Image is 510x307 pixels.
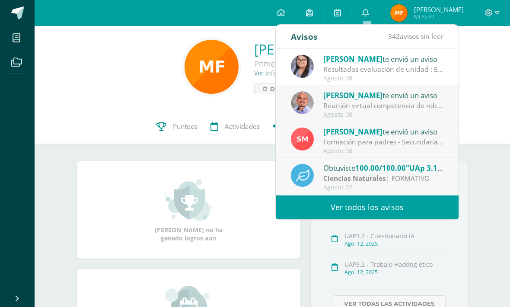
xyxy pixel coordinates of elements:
a: [PERSON_NAME] [254,40,362,58]
div: Primero Básico C [254,58,362,69]
a: Actividades [204,109,266,144]
div: Avisos [291,25,318,48]
span: [PERSON_NAME] [323,90,382,100]
span: [PERSON_NAME] [323,54,382,64]
span: 342 [388,32,400,41]
a: Trayectoria [266,109,329,144]
div: te envió un aviso [323,53,443,64]
span: Mi Perfil [414,13,464,20]
div: Agosto 08 [323,147,443,155]
img: a4c9654d905a1a01dc2161da199b9124.png [291,128,314,150]
div: te envió un aviso [323,126,443,137]
img: f4b8bc7f1ee74d322a5b604eff417c28.png [185,40,239,94]
span: Punteos [173,122,198,131]
a: Punteos [150,109,204,144]
div: Agosto 07 [323,184,443,191]
img: achievement_small.png [165,178,212,221]
img: f4ddca51a09d81af1cee46ad6847c426.png [291,91,314,114]
span: avisos sin leer [388,32,443,41]
strong: Ciencias Naturales [323,173,386,183]
div: Reunión virtual competencia de robótica en Cobán: Buen día saludos cordiales, el día de hoy a las... [323,101,443,111]
a: Disciplina [254,83,313,94]
div: UAP3.2 - Cuestionario IA [344,232,453,240]
div: Ago. 12, 2025 [344,269,453,276]
span: 100.00/100.00 [355,163,406,173]
img: bce8b272fab13d8298d2d0e73969cf8f.png [390,4,408,22]
div: Agosto 08 [323,75,443,82]
div: Obtuviste en [323,162,443,173]
a: Ver todos los avisos [276,195,459,219]
span: [PERSON_NAME] [323,127,382,137]
div: [PERSON_NAME] no ha ganado logros aún [145,178,232,242]
div: Agosto 08 [323,111,443,118]
div: te envió un aviso [323,90,443,101]
div: Ago. 12, 2025 [344,240,453,247]
a: Ver información personal... [254,69,333,77]
span: Disciplina [270,83,304,94]
span: Actividades [225,122,260,131]
span: [PERSON_NAME] [414,5,464,14]
div: Resultados evaluación de unidad : Estimados padres de familia, reciban un atento y cordial saludo... [323,64,443,74]
div: | FORMATIVO [323,173,443,183]
div: Formación para padres - Secundaria: Estimada Familia Marista del Liceo Guatemala, saludos y bendi... [323,137,443,147]
div: UAP3.2 - Trabajo Hacking ético [344,260,453,269]
img: 17db063816693a26b2c8d26fdd0faec0.png [291,55,314,78]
